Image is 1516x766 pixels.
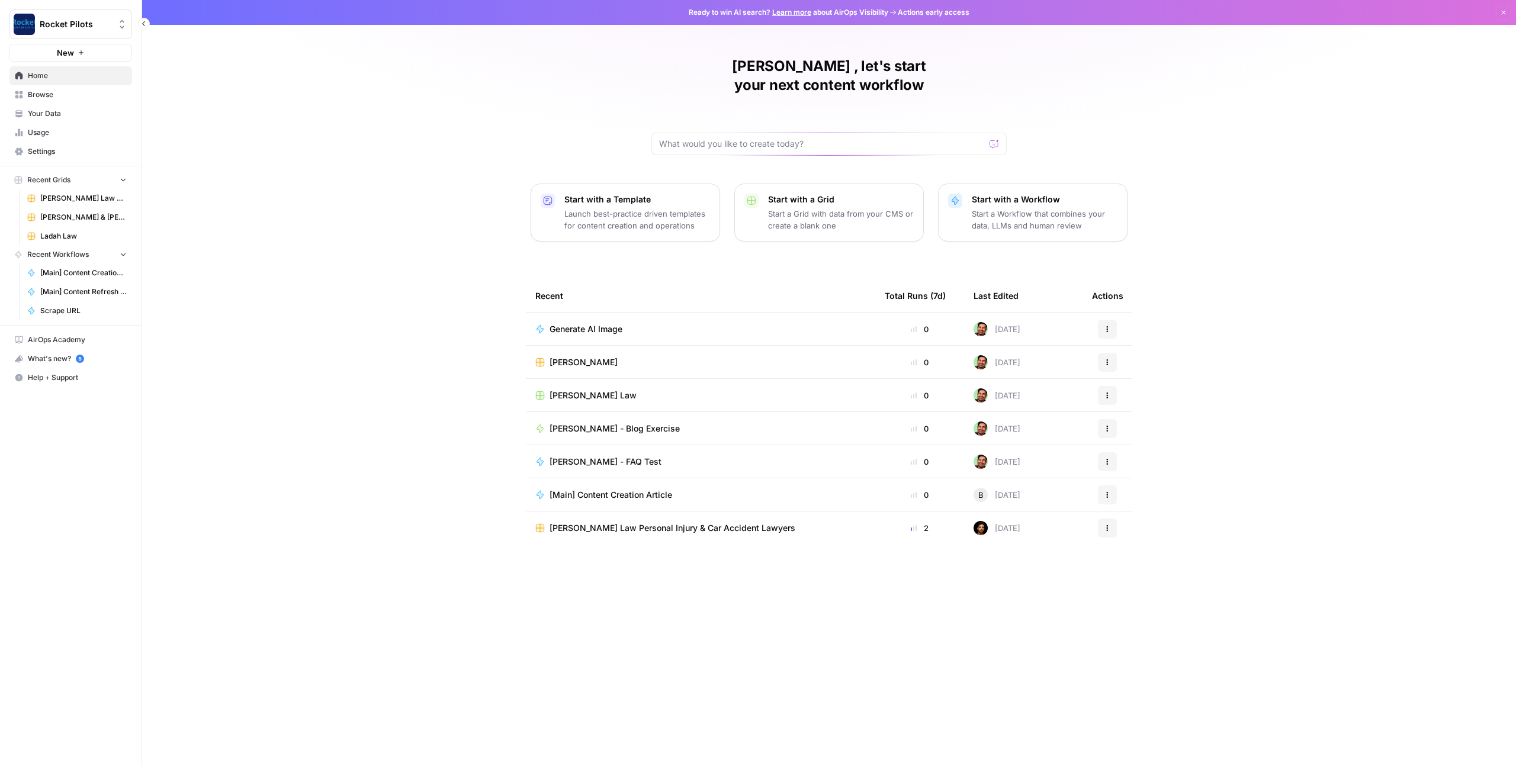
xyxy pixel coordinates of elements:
div: [DATE] [974,388,1020,403]
a: AirOps Academy [9,330,132,349]
a: [PERSON_NAME] Law Personal Injury & Car Accident Lawyers [22,189,132,208]
a: [PERSON_NAME] Law Personal Injury & Car Accident Lawyers [535,522,866,534]
img: d1tj6q4qn00rgj0pg6jtyq0i5owx [974,322,988,336]
a: Learn more [772,8,811,17]
text: 5 [78,356,81,362]
a: Generate AI Image [535,323,866,335]
span: [PERSON_NAME] Law Personal Injury & Car Accident Lawyers [550,522,795,534]
span: [PERSON_NAME] Law [550,390,637,401]
input: What would you like to create today? [659,138,985,150]
a: Your Data [9,104,132,123]
div: 2 [885,522,955,534]
img: d1tj6q4qn00rgj0pg6jtyq0i5owx [974,388,988,403]
span: Generate AI Image [550,323,622,335]
div: [DATE] [974,355,1020,369]
a: Browse [9,85,132,104]
span: Actions early access [898,7,969,18]
span: New [57,47,74,59]
button: Start with a GridStart a Grid with data from your CMS or create a blank one [734,184,924,242]
button: Start with a WorkflowStart a Workflow that combines your data, LLMs and human review [938,184,1128,242]
img: Rocket Pilots Logo [14,14,35,35]
p: Start a Workflow that combines your data, LLMs and human review [972,208,1117,231]
button: What's new? 5 [9,349,132,368]
span: Recent Workflows [27,249,89,260]
div: Recent [535,279,866,312]
span: AirOps Academy [28,334,127,345]
div: 0 [885,390,955,401]
button: New [9,44,132,62]
span: [PERSON_NAME] & [PERSON_NAME] [US_STATE] Car Accident Lawyers [40,212,127,223]
p: Start with a Workflow [972,194,1117,205]
div: [DATE] [974,421,1020,436]
img: d1tj6q4qn00rgj0pg6jtyq0i5owx [974,455,988,469]
span: Ready to win AI search? about AirOps Visibility [689,7,888,18]
div: Last Edited [974,279,1019,312]
h1: [PERSON_NAME] , let's start your next content workflow [651,57,1007,95]
button: Start with a TemplateLaunch best-practice driven templates for content creation and operations [531,184,720,242]
p: Start a Grid with data from your CMS or create a blank one [768,208,914,231]
span: Scrape URL [40,305,127,316]
a: Scrape URL [22,301,132,320]
button: Help + Support [9,368,132,387]
a: [PERSON_NAME] - Blog Exercise [535,423,866,435]
a: [Main] Content Refresh Article [22,282,132,301]
a: 5 [76,355,84,363]
div: [DATE] [974,322,1020,336]
div: 0 [885,456,955,468]
a: [Main] Content Creation Article [535,489,866,501]
div: Actions [1092,279,1123,312]
div: [DATE] [974,521,1020,535]
p: Start with a Template [564,194,710,205]
button: Workspace: Rocket Pilots [9,9,132,39]
div: 0 [885,356,955,368]
button: Recent Grids [9,171,132,189]
span: Usage [28,127,127,138]
a: Ladah Law [22,227,132,246]
a: [Main] Content Creation Article [22,263,132,282]
span: Settings [28,146,127,157]
button: Recent Workflows [9,246,132,263]
div: 0 [885,489,955,501]
a: Home [9,66,132,85]
span: [PERSON_NAME] - FAQ Test [550,456,661,468]
a: Usage [9,123,132,142]
span: [PERSON_NAME] - Blog Exercise [550,423,680,435]
span: [Main] Content Creation Article [550,489,672,501]
a: [PERSON_NAME] Law [535,390,866,401]
span: Your Data [28,108,127,119]
a: [PERSON_NAME] & [PERSON_NAME] [US_STATE] Car Accident Lawyers [22,208,132,227]
div: Total Runs (7d) [885,279,946,312]
div: 0 [885,323,955,335]
div: [DATE] [974,455,1020,469]
p: Start with a Grid [768,194,914,205]
span: [Main] Content Creation Article [40,268,127,278]
span: B [978,489,984,501]
span: Help + Support [28,372,127,383]
span: Home [28,70,127,81]
a: [PERSON_NAME] - FAQ Test [535,456,866,468]
span: Ladah Law [40,231,127,242]
a: [PERSON_NAME] [535,356,866,368]
span: Browse [28,89,127,100]
span: Rocket Pilots [40,18,111,30]
div: [DATE] [974,488,1020,502]
span: [PERSON_NAME] [550,356,618,368]
div: What's new? [10,350,131,368]
p: Launch best-practice driven templates for content creation and operations [564,208,710,231]
span: [Main] Content Refresh Article [40,287,127,297]
a: Settings [9,142,132,161]
img: d1tj6q4qn00rgj0pg6jtyq0i5owx [974,355,988,369]
span: [PERSON_NAME] Law Personal Injury & Car Accident Lawyers [40,193,127,204]
div: 0 [885,423,955,435]
span: Recent Grids [27,175,70,185]
img: d1tj6q4qn00rgj0pg6jtyq0i5owx [974,421,988,436]
img: wt756mygx0n7rybn42vblmh42phm [974,521,988,535]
